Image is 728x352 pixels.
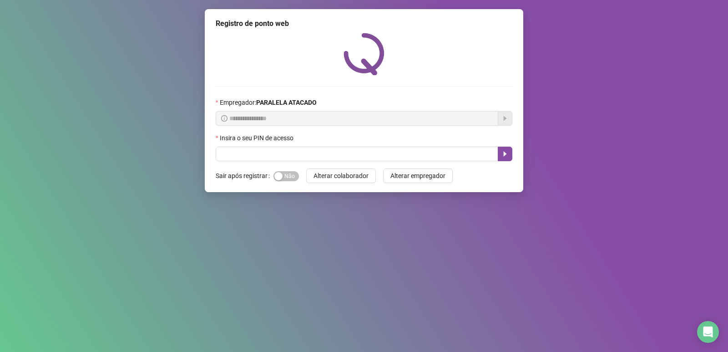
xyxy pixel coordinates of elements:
[221,115,227,122] span: info-circle
[344,33,384,75] img: QRPoint
[306,168,376,183] button: Alterar colaborador
[501,150,509,158] span: caret-right
[220,97,317,107] span: Empregador :
[390,171,445,181] span: Alterar empregador
[216,133,299,143] label: Insira o seu PIN de acesso
[256,99,317,106] strong: PARALELA ATACADO
[313,171,369,181] span: Alterar colaborador
[697,321,719,343] div: Open Intercom Messenger
[383,168,453,183] button: Alterar empregador
[216,18,512,29] div: Registro de ponto web
[216,168,273,183] label: Sair após registrar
